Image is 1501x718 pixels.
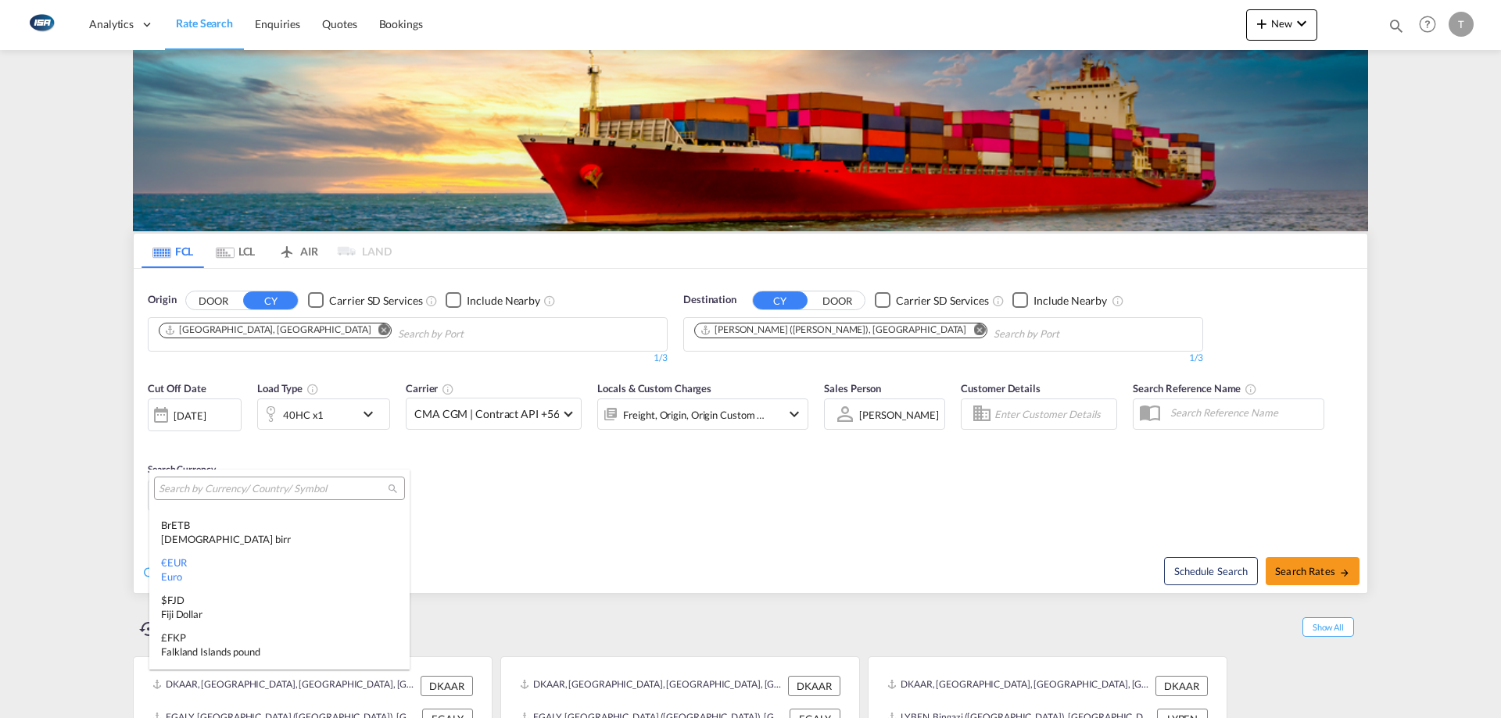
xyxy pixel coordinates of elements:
md-icon: icon-magnify [387,483,399,495]
div: ETB [161,518,398,546]
input: Search by Currency/ Country/ Symbol [159,482,388,496]
span: Br [161,519,171,531]
div: Euro [161,570,398,584]
span: € [161,556,167,569]
div: EUR [161,555,398,584]
div: Fiji Dollar [161,607,398,621]
span: kr [161,669,170,681]
div: FKP [161,630,398,659]
div: FOK [161,668,398,696]
div: Falkland Islands pound [161,645,398,659]
div: FJD [161,593,398,621]
span: £ [161,631,167,644]
span: $ [161,594,167,606]
div: [DEMOGRAPHIC_DATA] birr [161,532,398,546]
